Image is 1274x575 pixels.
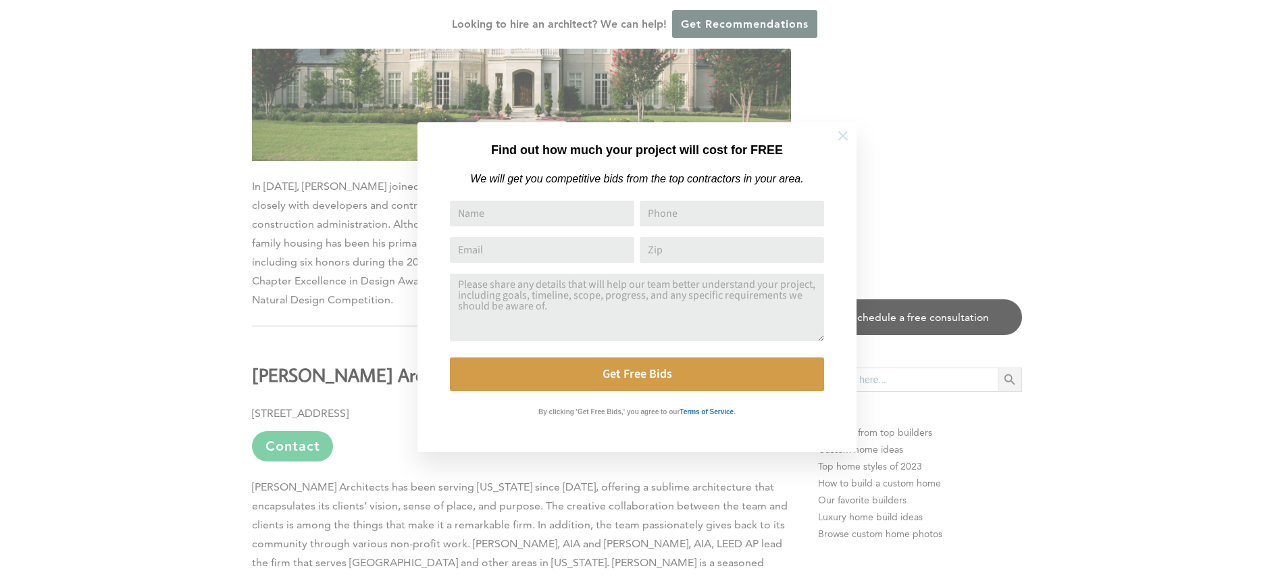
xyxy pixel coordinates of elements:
strong: Terms of Service [680,408,734,416]
a: Terms of Service [680,405,734,416]
iframe: Drift Widget Chat Controller [1015,478,1258,559]
button: Close [819,112,867,159]
em: We will get you competitive bids from the top contractors in your area. [470,173,803,184]
textarea: Comment or Message [450,274,824,341]
strong: By clicking 'Get Free Bids,' you agree to our [538,408,680,416]
strong: . [734,408,736,416]
input: Email Address [450,237,634,263]
input: Zip [640,237,824,263]
strong: Find out how much your project will cost for FREE [491,143,783,157]
input: Phone [640,201,824,226]
button: Get Free Bids [450,357,824,391]
input: Name [450,201,634,226]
